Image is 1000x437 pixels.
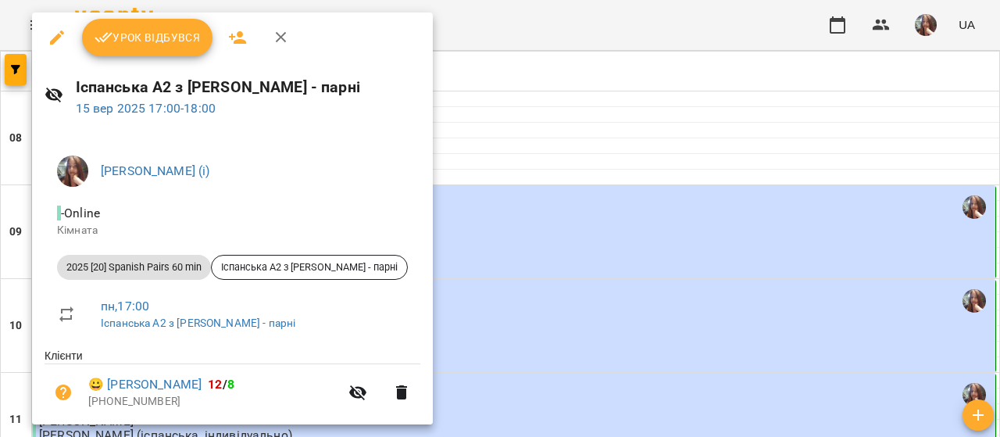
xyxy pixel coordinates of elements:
span: 12 [208,377,222,392]
span: - Online [57,206,103,220]
button: Урок відбувся [82,19,213,56]
a: 15 вер 2025 17:00-18:00 [76,101,216,116]
div: Іспанська А2 з [PERSON_NAME] - парні [211,255,408,280]
a: 😀 [PERSON_NAME] [88,375,202,394]
button: Візит ще не сплачено. Додати оплату? [45,374,82,411]
span: Урок відбувся [95,28,201,47]
span: Іспанська А2 з [PERSON_NAME] - парні [212,260,407,274]
a: пн , 17:00 [101,299,149,313]
b: / [208,377,234,392]
img: 0ee1f4be303f1316836009b6ba17c5c5.jpeg [57,156,88,187]
a: [PERSON_NAME] (і) [101,163,210,178]
h6: Іспанська А2 з [PERSON_NAME] - парні [76,75,420,99]
a: Іспанська А2 з [PERSON_NAME] - парні [101,317,295,329]
span: 8 [227,377,234,392]
span: 2025 [20] Spanish Pairs 60 min [57,260,211,274]
p: [PHONE_NUMBER] [88,394,339,410]
p: Кімната [57,223,408,238]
